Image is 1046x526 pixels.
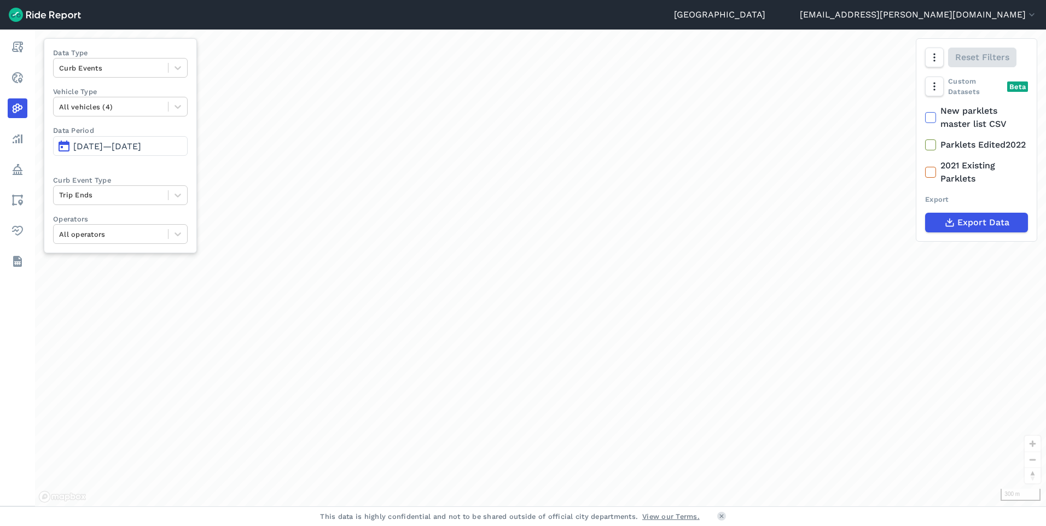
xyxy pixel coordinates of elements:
div: loading [35,30,1046,506]
span: Reset Filters [955,51,1009,64]
button: Export Data [925,213,1028,232]
button: [EMAIL_ADDRESS][PERSON_NAME][DOMAIN_NAME] [800,8,1037,21]
a: Report [8,37,27,57]
button: Reset Filters [948,48,1016,67]
a: Heatmaps [8,98,27,118]
div: Custom Datasets [925,76,1028,97]
div: Beta [1007,81,1028,92]
span: [DATE]—[DATE] [73,141,141,151]
label: 2021 Existing Parklets [925,159,1028,185]
img: Ride Report [9,8,81,22]
label: New parklets master list CSV [925,104,1028,131]
label: Parklets Edited2022 [925,138,1028,151]
a: View our Terms. [642,511,700,522]
a: Datasets [8,252,27,271]
span: Export Data [957,216,1009,229]
a: Analyze [8,129,27,149]
label: Curb Event Type [53,175,188,185]
a: Areas [8,190,27,210]
button: [DATE]—[DATE] [53,136,188,156]
label: Vehicle Type [53,86,188,97]
a: Realtime [8,68,27,87]
a: Health [8,221,27,241]
label: Data Period [53,125,188,136]
label: Data Type [53,48,188,58]
label: Operators [53,214,188,224]
div: Export [925,194,1028,204]
a: [GEOGRAPHIC_DATA] [674,8,765,21]
a: Policy [8,160,27,179]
